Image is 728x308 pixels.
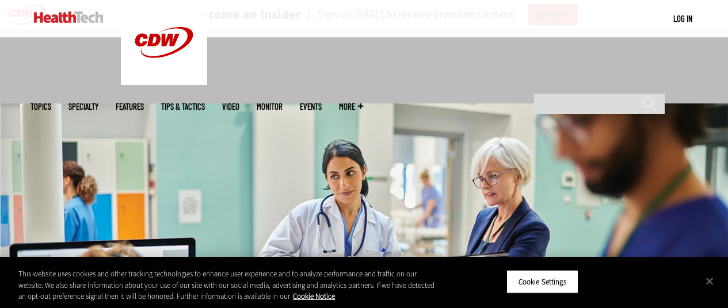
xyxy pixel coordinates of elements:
span: Topics [31,102,51,111]
a: Features [116,102,144,111]
a: Events [300,102,322,111]
span: More [339,102,363,111]
img: Home [34,11,104,23]
a: MonITor [257,102,283,111]
a: Log in [673,13,692,24]
a: Video [222,102,239,111]
div: User menu [673,13,692,25]
a: Tips & Tactics [161,102,205,111]
button: Cookie Settings [506,269,578,294]
button: Close [697,268,722,294]
a: More information about your privacy [293,291,335,301]
span: Specialty [68,102,98,111]
div: This website uses cookies and other tracking technologies to enhance user experience and to analy... [18,268,437,302]
a: CDW [121,76,207,88]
